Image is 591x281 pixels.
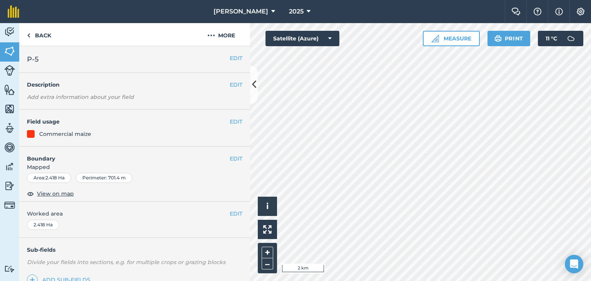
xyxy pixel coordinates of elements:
[4,265,15,273] img: svg+xml;base64,PD94bWwgdmVyc2lvbj0iMS4wIiBlbmNvZGluZz0idXRmLTgiPz4KPCEtLSBHZW5lcmF0b3I6IEFkb2JlIE...
[4,200,15,211] img: svg+xml;base64,PD94bWwgdmVyc2lvbj0iMS4wIiBlbmNvZGluZz0idXRmLTgiPz4KPCEtLSBHZW5lcmF0b3I6IEFkb2JlIE...
[8,5,19,18] img: fieldmargin Logo
[263,225,272,234] img: Four arrows, one pointing top left, one top right, one bottom right and the last bottom left
[4,122,15,134] img: svg+xml;base64,PD94bWwgdmVyc2lvbj0iMS4wIiBlbmNvZGluZz0idXRmLTgiPz4KPCEtLSBHZW5lcmF0b3I6IEFkb2JlIE...
[266,201,269,211] span: i
[76,173,132,183] div: Perimeter : 701.4 m
[27,80,242,89] h4: Description
[19,147,230,163] h4: Boundary
[431,35,439,42] img: Ruler icon
[4,26,15,38] img: svg+xml;base64,PD94bWwgdmVyc2lvbj0iMS4wIiBlbmNvZGluZz0idXRmLTgiPz4KPCEtLSBHZW5lcmF0b3I6IEFkb2JlIE...
[487,31,531,46] button: Print
[538,31,583,46] button: 11 °C
[19,23,59,46] a: Back
[230,154,242,163] button: EDIT
[4,103,15,115] img: svg+xml;base64,PHN2ZyB4bWxucz0iaHR0cDovL3d3dy53My5vcmcvMjAwMC9zdmciIHdpZHRoPSI1NiIgaGVpZ2h0PSI2MC...
[27,220,59,230] div: 2.418 Ha
[258,197,277,216] button: i
[262,247,273,258] button: +
[289,7,304,16] span: 2025
[511,8,521,15] img: Two speech bubbles overlapping with the left bubble in the forefront
[4,84,15,95] img: svg+xml;base64,PHN2ZyB4bWxucz0iaHR0cDovL3d3dy53My5vcmcvMjAwMC9zdmciIHdpZHRoPSI1NiIgaGVpZ2h0PSI2MC...
[576,8,585,15] img: A cog icon
[27,189,34,198] img: svg+xml;base64,PHN2ZyB4bWxucz0iaHR0cDovL3d3dy53My5vcmcvMjAwMC9zdmciIHdpZHRoPSIxOCIgaGVpZ2h0PSIyNC...
[214,7,268,16] span: [PERSON_NAME]
[4,65,15,76] img: svg+xml;base64,PD94bWwgdmVyc2lvbj0iMS4wIiBlbmNvZGluZz0idXRmLTgiPz4KPCEtLSBHZW5lcmF0b3I6IEFkb2JlIE...
[4,161,15,172] img: svg+xml;base64,PD94bWwgdmVyc2lvbj0iMS4wIiBlbmNvZGluZz0idXRmLTgiPz4KPCEtLSBHZW5lcmF0b3I6IEFkb2JlIE...
[230,80,242,89] button: EDIT
[423,31,480,46] button: Measure
[265,31,339,46] button: Satellite (Azure)
[19,163,250,171] span: Mapped
[565,255,583,273] div: Open Intercom Messenger
[4,142,15,153] img: svg+xml;base64,PD94bWwgdmVyc2lvbj0iMS4wIiBlbmNvZGluZz0idXRmLTgiPz4KPCEtLSBHZW5lcmF0b3I6IEFkb2JlIE...
[4,45,15,57] img: svg+xml;base64,PHN2ZyB4bWxucz0iaHR0cDovL3d3dy53My5vcmcvMjAwMC9zdmciIHdpZHRoPSI1NiIgaGVpZ2h0PSI2MC...
[19,246,250,254] h4: Sub-fields
[494,34,502,43] img: svg+xml;base64,PHN2ZyB4bWxucz0iaHR0cDovL3d3dy53My5vcmcvMjAwMC9zdmciIHdpZHRoPSIxOSIgaGVpZ2h0PSIyNC...
[230,54,242,62] button: EDIT
[37,189,74,198] span: View on map
[27,94,134,100] em: Add extra information about your field
[546,31,557,46] span: 11 ° C
[262,258,273,269] button: –
[27,259,225,266] em: Divide your fields into sections, e.g. for multiple crops or grazing blocks
[192,23,250,46] button: More
[27,54,38,65] span: P-5
[27,209,242,218] span: Worked area
[27,117,230,126] h4: Field usage
[555,7,563,16] img: svg+xml;base64,PHN2ZyB4bWxucz0iaHR0cDovL3d3dy53My5vcmcvMjAwMC9zdmciIHdpZHRoPSIxNyIgaGVpZ2h0PSIxNy...
[230,117,242,126] button: EDIT
[39,130,91,138] div: Commercial maize
[207,31,215,40] img: svg+xml;base64,PHN2ZyB4bWxucz0iaHR0cDovL3d3dy53My5vcmcvMjAwMC9zdmciIHdpZHRoPSIyMCIgaGVpZ2h0PSIyNC...
[27,31,30,40] img: svg+xml;base64,PHN2ZyB4bWxucz0iaHR0cDovL3d3dy53My5vcmcvMjAwMC9zdmciIHdpZHRoPSI5IiBoZWlnaHQ9IjI0Ii...
[230,209,242,218] button: EDIT
[563,31,579,46] img: svg+xml;base64,PD94bWwgdmVyc2lvbj0iMS4wIiBlbmNvZGluZz0idXRmLTgiPz4KPCEtLSBHZW5lcmF0b3I6IEFkb2JlIE...
[533,8,542,15] img: A question mark icon
[27,189,74,198] button: View on map
[4,180,15,192] img: svg+xml;base64,PD94bWwgdmVyc2lvbj0iMS4wIiBlbmNvZGluZz0idXRmLTgiPz4KPCEtLSBHZW5lcmF0b3I6IEFkb2JlIE...
[27,173,71,183] div: Area : 2.418 Ha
